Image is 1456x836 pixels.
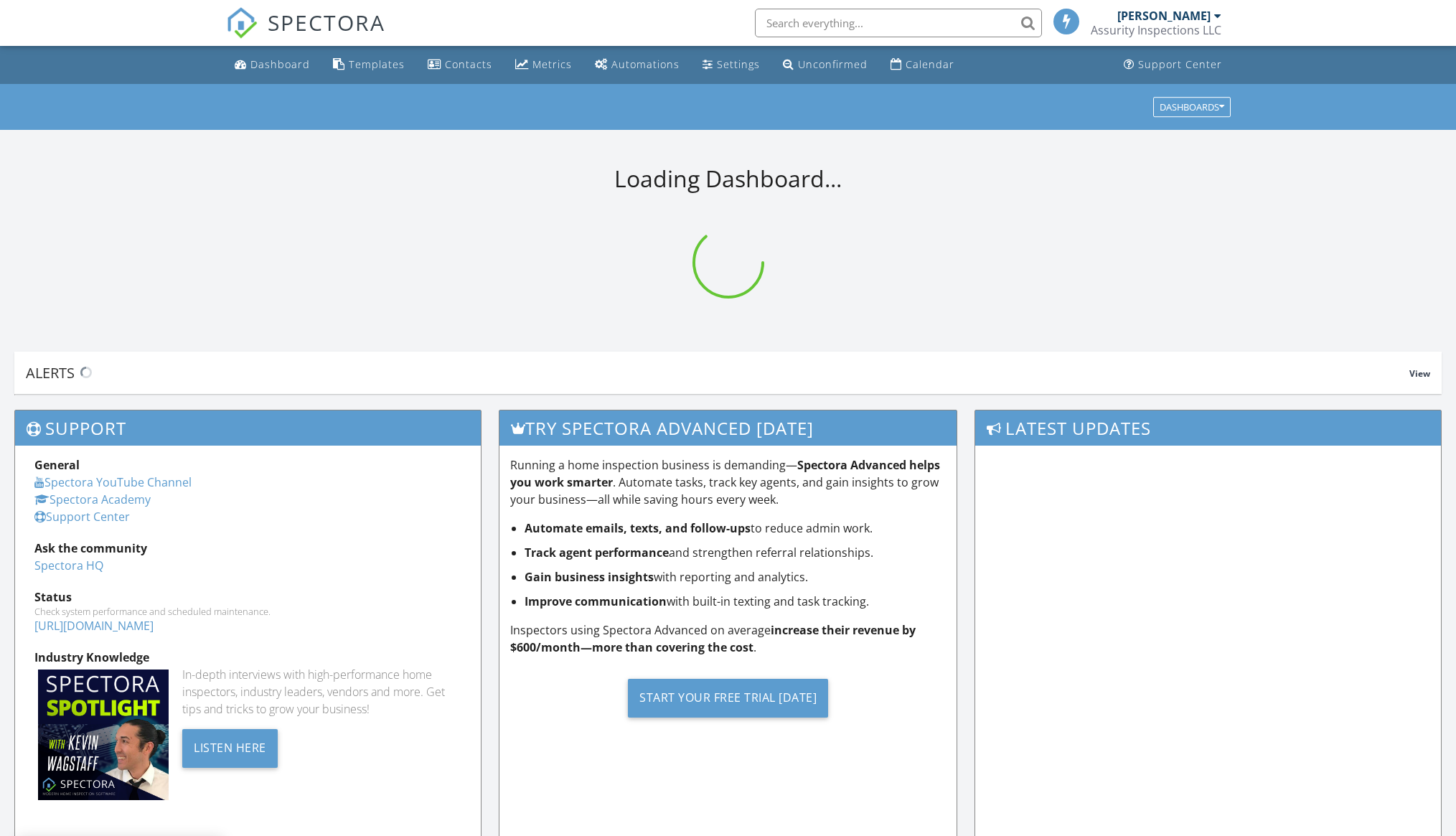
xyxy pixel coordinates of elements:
[34,618,154,634] a: [URL][DOMAIN_NAME]
[510,622,916,655] strong: increase their revenue by $600/month—more than covering the cost
[38,670,169,800] img: Spectoraspolightmain
[510,457,940,490] strong: Spectora Advanced helps you work smarter
[628,679,828,718] div: Start Your Free Trial [DATE]
[422,52,498,78] a: Contacts
[975,410,1441,446] h3: Latest Updates
[182,729,278,768] div: Listen Here
[15,410,481,446] h3: Support
[26,363,1409,382] div: Alerts
[1118,52,1228,78] a: Support Center
[34,558,103,573] a: Spectora HQ
[1153,97,1231,117] button: Dashboards
[525,545,669,560] strong: Track agent performance
[885,52,960,78] a: Calendar
[34,457,80,473] strong: General
[525,544,946,561] li: and strengthen referral relationships.
[182,739,278,755] a: Listen Here
[509,52,578,78] a: Metrics
[798,57,868,71] div: Unconfirmed
[777,52,873,78] a: Unconfirmed
[34,509,130,525] a: Support Center
[349,57,405,71] div: Templates
[182,666,461,718] div: In-depth interviews with high-performance home inspectors, industry leaders, vendors and more. Ge...
[34,540,461,557] div: Ask the community
[697,52,766,78] a: Settings
[525,593,667,609] strong: Improve communication
[499,410,957,446] h3: Try spectora advanced [DATE]
[250,57,310,71] div: Dashboard
[1409,367,1430,380] span: View
[717,57,760,71] div: Settings
[510,621,946,656] p: Inspectors using Spectora Advanced on average .
[525,520,946,537] li: to reduce admin work.
[510,667,946,728] a: Start Your Free Trial [DATE]
[532,57,572,71] div: Metrics
[327,52,410,78] a: Templates
[34,492,151,507] a: Spectora Academy
[34,588,461,606] div: Status
[229,52,316,78] a: Dashboard
[589,52,685,78] a: Automations (Basic)
[445,57,492,71] div: Contacts
[34,649,461,666] div: Industry Knowledge
[611,57,680,71] div: Automations
[1160,102,1224,112] div: Dashboards
[226,19,385,50] a: SPECTORA
[226,7,258,39] img: The Best Home Inspection Software - Spectora
[525,569,654,585] strong: Gain business insights
[906,57,954,71] div: Calendar
[1117,9,1211,23] div: [PERSON_NAME]
[755,9,1042,37] input: Search everything...
[34,606,461,617] div: Check system performance and scheduled maintenance.
[268,7,385,37] span: SPECTORA
[525,520,751,536] strong: Automate emails, texts, and follow-ups
[1138,57,1222,71] div: Support Center
[525,568,946,586] li: with reporting and analytics.
[510,456,946,508] p: Running a home inspection business is demanding— . Automate tasks, track key agents, and gain ins...
[34,474,192,490] a: Spectora YouTube Channel
[1091,23,1221,37] div: Assurity Inspections LLC
[525,593,946,610] li: with built-in texting and task tracking.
